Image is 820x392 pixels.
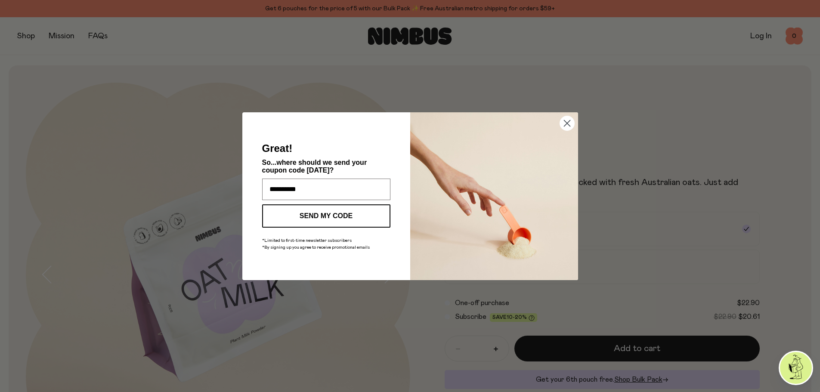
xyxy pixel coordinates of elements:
span: *Limited to first-time newsletter subscribers [262,238,352,243]
span: So...where should we send your coupon code [DATE]? [262,159,367,174]
button: Close dialog [560,116,575,131]
span: *By signing up you agree to receive promotional emails [262,245,370,250]
img: c0d45117-8e62-4a02-9742-374a5db49d45.jpeg [410,112,578,280]
span: Great! [262,142,293,154]
button: SEND MY CODE [262,204,390,228]
img: agent [780,352,812,384]
input: Enter your email address [262,179,390,200]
